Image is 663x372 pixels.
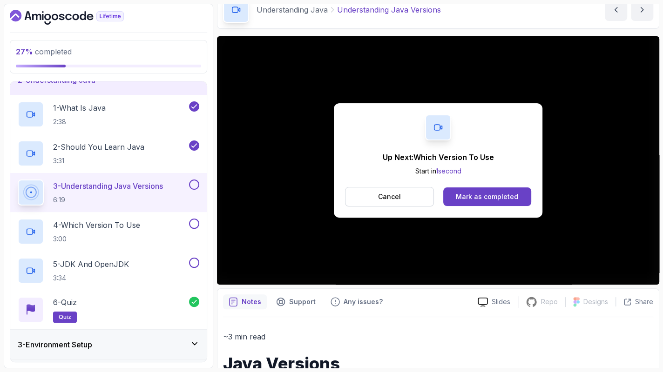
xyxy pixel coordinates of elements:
[18,219,199,245] button: 4-Which Version To Use3:00
[53,102,106,113] p: 1 - What Is Java
[59,313,71,321] span: quiz
[53,180,163,192] p: 3 - Understanding Java Versions
[443,187,531,206] button: Mark as completed
[18,339,92,350] h3: 3 - Environment Setup
[242,297,261,306] p: Notes
[345,187,434,206] button: Cancel
[383,152,494,163] p: Up Next: Which Version To Use
[53,273,129,283] p: 3:34
[541,297,558,306] p: Repo
[53,219,140,231] p: 4 - Which Version To Use
[271,294,321,309] button: Support button
[16,47,72,56] span: completed
[18,101,199,127] button: 1-What Is Java2:38
[10,330,207,359] button: 3-Environment Setup
[325,294,388,309] button: Feedback button
[53,156,144,166] p: 3:31
[53,259,129,270] p: 5 - JDK And OpenJDK
[583,297,608,306] p: Designs
[217,36,659,285] iframe: 3 - Understanding Java Versions
[53,234,140,244] p: 3:00
[10,10,145,25] a: Dashboard
[344,297,383,306] p: Any issues?
[53,195,163,205] p: 6:19
[18,179,199,206] button: 3-Understanding Java Versions6:19
[436,167,461,175] span: 1 second
[337,4,441,15] p: Understanding Java Versions
[18,140,199,166] button: 2-Should You Learn Java3:31
[616,297,653,306] button: Share
[257,4,328,15] p: Understanding Java
[53,117,106,126] p: 2:38
[18,297,199,323] button: 6-Quizquiz
[53,141,144,153] p: 2 - Should You Learn Java
[470,297,518,307] a: Slides
[383,166,494,176] p: Start in
[18,258,199,284] button: 5-JDK And OpenJDK3:34
[223,294,267,309] button: notes button
[16,47,33,56] span: 27 %
[53,297,77,308] p: 6 - Quiz
[456,192,518,201] div: Mark as completed
[378,192,401,201] p: Cancel
[223,330,653,343] p: ~3 min read
[492,297,510,306] p: Slides
[635,297,653,306] p: Share
[289,297,316,306] p: Support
